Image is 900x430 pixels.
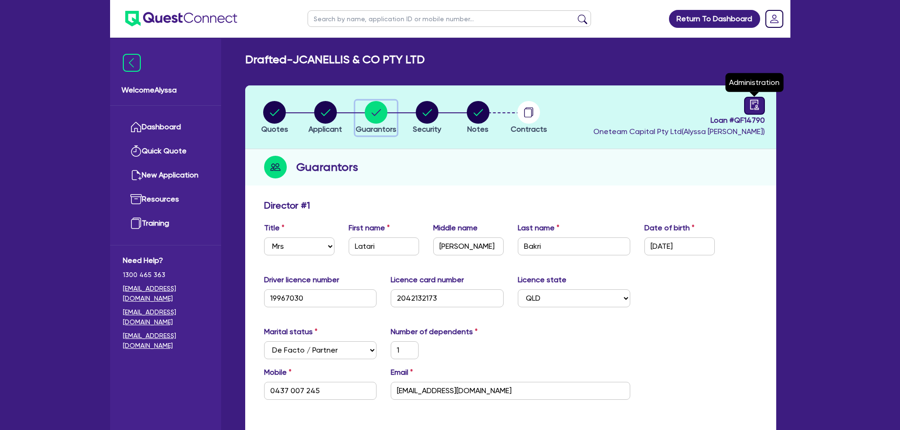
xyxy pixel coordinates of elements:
[125,11,237,26] img: quest-connect-logo-blue
[391,326,478,337] label: Number of dependents
[123,307,208,327] a: [EMAIL_ADDRESS][DOMAIN_NAME]
[644,222,694,234] label: Date of birth
[308,10,591,27] input: Search by name, application ID or mobile number...
[510,101,548,135] button: Contracts
[355,101,397,135] button: Guarantors
[518,222,559,234] label: Last name
[467,125,489,134] span: Notes
[466,101,490,135] button: Notes
[130,194,142,205] img: resources
[261,101,289,135] button: Quotes
[391,274,464,286] label: Licence card number
[264,367,291,378] label: Mobile
[264,326,317,337] label: Marital status
[264,200,310,211] h3: Director # 1
[511,125,547,134] span: Contracts
[264,222,284,234] label: Title
[264,274,339,286] label: Driver licence number
[123,163,208,187] a: New Application
[593,115,765,126] span: Loan # QF14790
[413,125,441,134] span: Security
[130,218,142,229] img: training
[130,145,142,157] img: quick-quote
[123,331,208,351] a: [EMAIL_ADDRESS][DOMAIN_NAME]
[762,7,787,31] a: Dropdown toggle
[644,237,715,255] input: DD / MM / YYYY
[123,187,208,211] a: Resources
[123,211,208,236] a: Training
[123,54,141,72] img: icon-menu-close
[669,10,760,28] a: Return To Dashboard
[123,255,208,266] span: Need Help?
[593,127,765,136] span: Oneteam Capital Pty Ltd ( Alyssa [PERSON_NAME] )
[744,97,765,115] a: audit
[123,115,208,139] a: Dashboard
[433,222,478,234] label: Middle name
[123,284,208,304] a: [EMAIL_ADDRESS][DOMAIN_NAME]
[264,156,287,178] img: step-icon
[356,125,396,134] span: Guarantors
[261,125,288,134] span: Quotes
[130,169,142,181] img: new-application
[518,274,566,286] label: Licence state
[123,139,208,163] a: Quick Quote
[245,53,425,67] h2: Drafted - JCANELLIS & CO PTY LTD
[123,270,208,280] span: 1300 465 363
[121,84,210,96] span: Welcome Alyssa
[308,101,343,135] button: Applicant
[725,73,783,92] div: Administration
[296,159,358,176] h2: Guarantors
[391,367,413,378] label: Email
[749,100,760,110] span: audit
[412,101,442,135] button: Security
[349,222,390,234] label: First name
[309,125,342,134] span: Applicant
